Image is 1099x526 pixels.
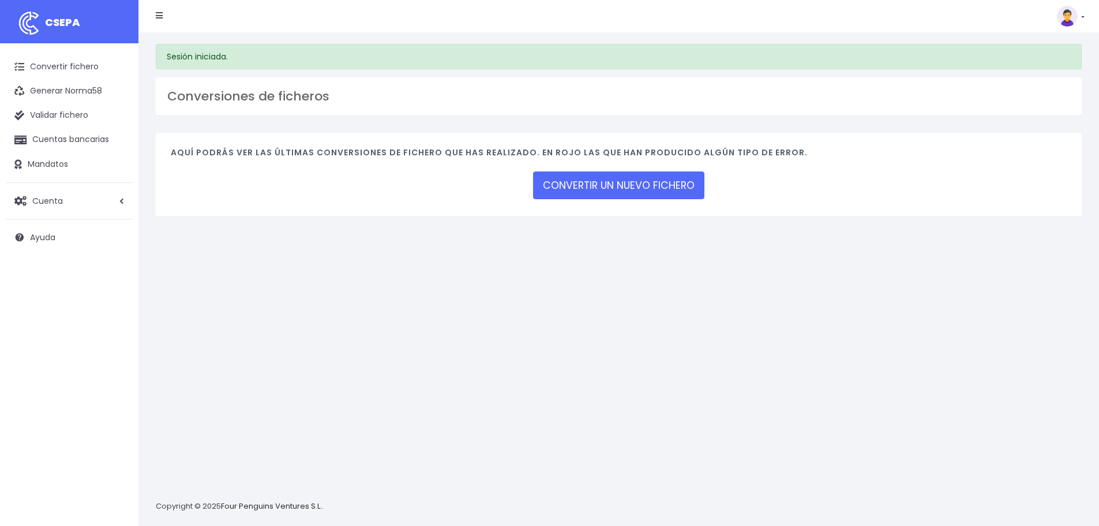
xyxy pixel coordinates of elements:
a: Ayuda [6,225,133,249]
p: Copyright © 2025 . [156,501,324,513]
img: logo [14,9,43,38]
a: Validar fichero [6,103,133,128]
span: Ayuda [30,232,55,243]
a: Convertir fichero [6,55,133,79]
span: CSEPA [45,15,80,29]
a: Cuentas bancarias [6,128,133,152]
img: profile [1057,6,1078,27]
a: Four Penguins Ventures S.L. [221,501,322,512]
div: Sesión iniciada. [156,44,1082,69]
span: Cuenta [32,195,63,206]
h4: Aquí podrás ver las últimas conversiones de fichero que has realizado. En rojo las que han produc... [171,148,1067,163]
a: Mandatos [6,152,133,177]
a: CONVERTIR UN NUEVO FICHERO [533,171,704,199]
h3: Conversiones de ficheros [167,89,1070,104]
a: Cuenta [6,189,133,213]
a: Generar Norma58 [6,79,133,103]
